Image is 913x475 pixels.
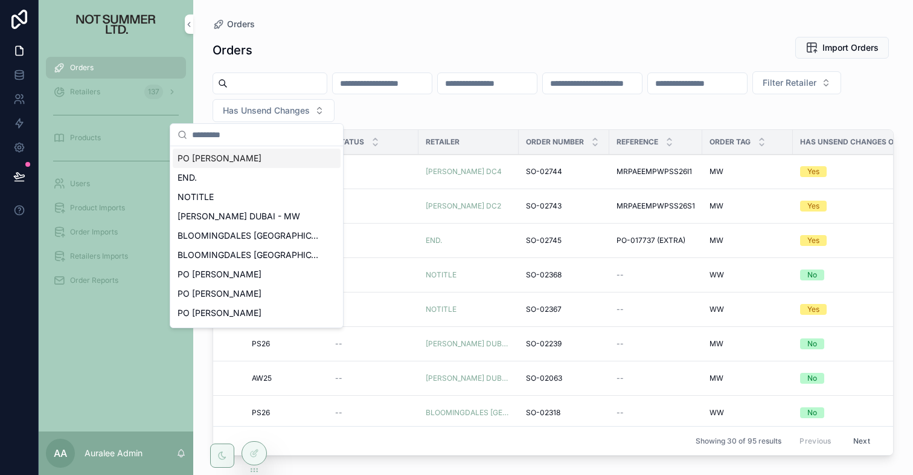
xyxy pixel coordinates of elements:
[178,268,261,280] span: PO [PERSON_NAME]
[46,245,186,267] a: Retailers Imports
[526,339,562,349] span: SO-02239
[526,373,562,383] span: SO-02063
[426,373,511,383] a: [PERSON_NAME] DUBAI - MW
[46,127,186,149] a: Products
[752,71,841,94] button: Select Button
[426,270,456,280] a: NOTITLE
[426,167,511,176] a: [PERSON_NAME] DC4
[710,167,786,176] a: MW
[763,77,816,89] span: Filter Retailer
[710,408,724,418] span: WW
[70,203,125,213] span: Product Imports
[213,18,255,30] a: Orders
[178,230,321,242] span: BLOOMINGDALES [GEOGRAPHIC_DATA] - WW
[426,305,456,314] a: NOTITLE
[335,339,342,349] span: --
[252,408,270,418] span: PS26
[223,105,310,117] span: Has Unsend Changes
[426,236,442,245] a: END.
[252,408,321,418] a: PS26
[807,304,819,315] div: Yes
[696,436,781,446] span: Showing 30 of 95 results
[335,305,411,314] a: --
[526,408,602,418] a: SO-02318
[617,167,695,176] a: MRPAEEMPWPSS26I1
[807,270,817,280] div: No
[70,179,90,189] span: Users
[46,173,186,195] a: Users
[617,305,695,314] a: --
[617,270,695,280] a: --
[426,305,511,314] a: NOTITLE
[70,133,101,143] span: Products
[252,339,270,349] span: PS26
[617,137,658,147] span: Reference
[710,270,724,280] span: WW
[710,305,724,314] span: WW
[213,99,335,122] button: Select Button
[617,373,695,383] a: --
[526,305,562,314] span: SO-02367
[335,236,411,245] a: --
[807,201,819,212] div: Yes
[144,85,163,99] div: 137
[710,408,786,418] a: WW
[178,210,300,222] span: [PERSON_NAME] DUBAI - MW
[426,236,511,245] a: END.
[617,236,695,245] a: PO-017737 (EXTRA)
[617,373,624,383] span: --
[617,305,624,314] span: --
[335,137,364,147] span: Status
[710,373,786,383] a: MW
[252,373,321,383] a: AW25
[335,408,411,418] a: --
[70,87,100,97] span: Retailers
[178,191,214,203] span: NOTITLE
[710,339,786,349] a: MW
[335,373,342,383] span: --
[46,197,186,219] a: Product Imports
[710,305,786,314] a: WW
[617,339,695,349] a: --
[710,236,786,245] a: MW
[617,236,685,245] span: PO-017737 (EXTRA)
[710,339,723,349] span: MW
[335,408,342,418] span: --
[170,146,343,328] div: Suggestions
[252,373,272,383] span: AW25
[845,431,879,450] button: Next
[617,167,692,176] span: MRPAEEMPWPSS26I1
[178,152,261,164] span: PO [PERSON_NAME]
[710,373,723,383] span: MW
[426,137,460,147] span: Retailer
[710,270,786,280] a: WW
[70,227,118,237] span: Order Imports
[526,201,602,211] a: SO-02743
[426,408,511,418] a: BLOOMINGDALES [GEOGRAPHIC_DATA] - WW
[617,270,624,280] span: --
[426,270,511,280] a: NOTITLE
[252,339,321,349] a: PS26
[526,373,602,383] a: SO-02063
[807,407,817,418] div: No
[426,201,511,211] a: [PERSON_NAME] DC2
[70,63,94,73] span: Orders
[807,338,817,349] div: No
[56,15,177,34] img: App logo
[617,201,695,211] a: MRPAEEMPWPSS26S1
[822,42,879,54] span: Import Orders
[178,307,261,319] span: PO [PERSON_NAME]
[426,167,502,176] span: [PERSON_NAME] DC4
[526,305,602,314] a: SO-02367
[70,251,128,261] span: Retailers Imports
[54,446,67,460] span: AA
[178,249,321,261] span: BLOOMINGDALES [GEOGRAPHIC_DATA] - MW
[335,373,411,383] a: --
[617,339,624,349] span: --
[85,447,143,459] p: Auralee Admin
